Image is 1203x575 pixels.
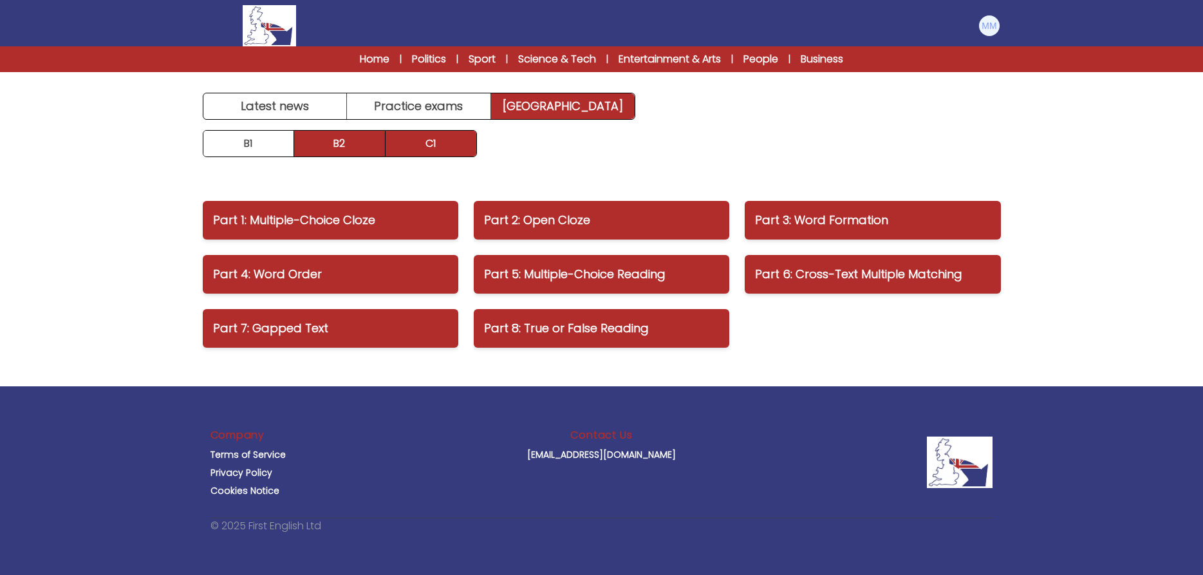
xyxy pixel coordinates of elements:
p: Part 5: Multiple-Choice Reading [484,265,719,283]
a: Practice exams [347,93,491,119]
a: Science & Tech [518,52,596,67]
p: Part 4: Word Order [213,265,448,283]
img: Logo [243,5,295,46]
p: Part 1: Multiple-Choice Cloze [213,211,448,229]
span: | [731,53,733,66]
a: Part 8: True or False Reading [474,309,729,348]
span: | [606,53,608,66]
span: | [456,53,458,66]
a: B1 [203,131,295,156]
a: Part 4: Word Order [203,255,458,294]
a: Entertainment & Arts [619,52,721,67]
span: | [788,53,790,66]
a: Home [360,52,389,67]
a: Latest news [203,93,348,119]
a: Part 6: Cross-Text Multiple Matching [745,255,1000,294]
a: Part 3: Word Formation [745,201,1000,240]
a: [GEOGRAPHIC_DATA] [491,93,635,119]
a: Logo [203,5,337,46]
a: Terms of Service [210,448,286,461]
img: Company Logo [927,437,993,488]
span: | [506,53,508,66]
a: Privacy Policy [210,466,272,479]
p: Part 8: True or False Reading [484,319,719,337]
h3: Contact Us [570,428,632,443]
a: [EMAIL_ADDRESS][DOMAIN_NAME] [527,448,676,461]
a: Part 5: Multiple-Choice Reading [474,255,729,294]
p: Part 3: Word Formation [755,211,990,229]
h3: Company [210,428,265,443]
p: Part 6: Cross-Text Multiple Matching [755,265,990,283]
a: Part 1: Multiple-Choice Cloze [203,201,458,240]
a: Sport [469,52,496,67]
a: Cookies Notice [210,484,279,497]
p: Part 2: Open Cloze [484,211,719,229]
span: | [400,53,402,66]
a: B2 [294,131,386,156]
a: Business [801,52,843,67]
a: Politics [412,52,446,67]
img: Mirco Morganti [979,15,1000,36]
p: © 2025 First English Ltd [210,518,321,534]
p: Part 7: Gapped Text [213,319,448,337]
a: People [743,52,778,67]
a: C1 [386,131,477,156]
a: Part 7: Gapped Text [203,309,458,348]
a: Part 2: Open Cloze [474,201,729,240]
